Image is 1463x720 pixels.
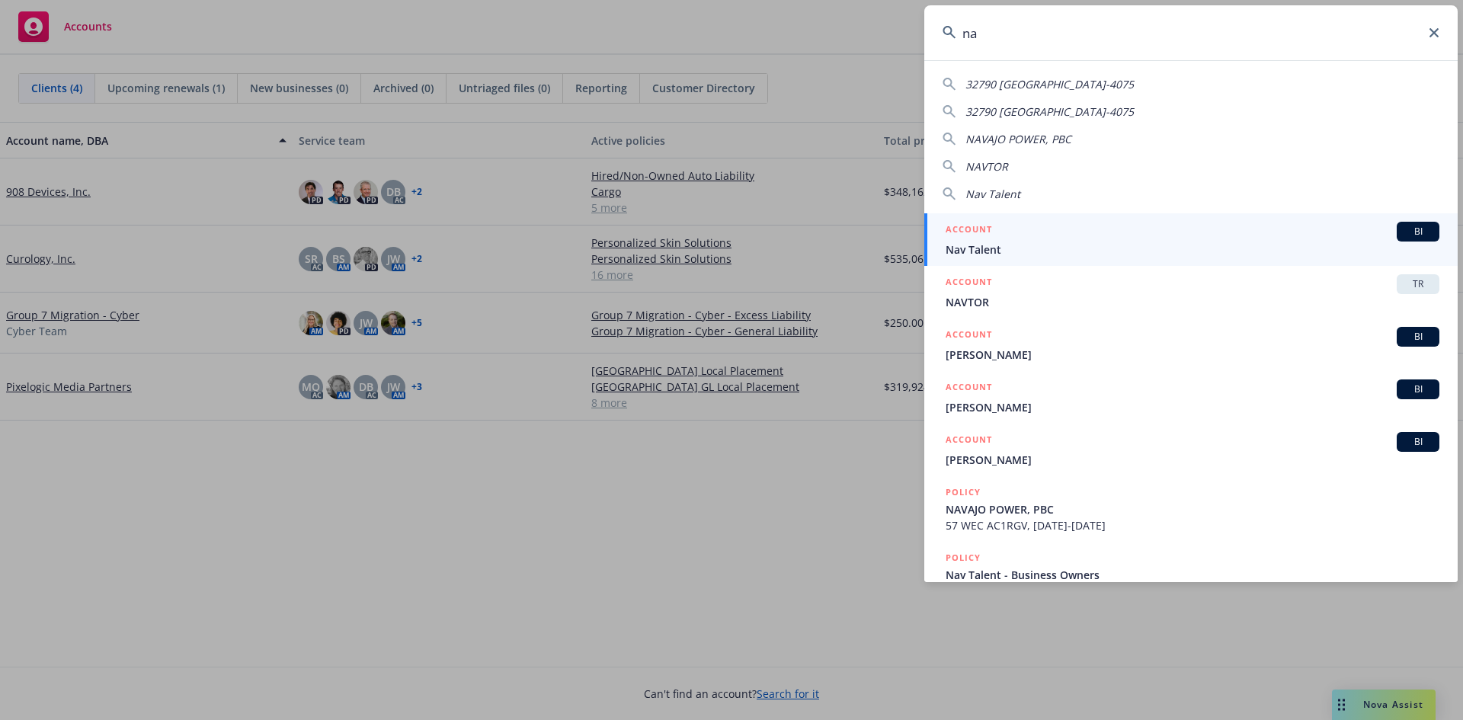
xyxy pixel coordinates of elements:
h5: POLICY [946,550,981,565]
a: POLICYNav Talent - Business Owners [924,542,1458,607]
span: NAVAJO POWER, PBC [965,132,1071,146]
h5: ACCOUNT [946,327,992,345]
h5: ACCOUNT [946,432,992,450]
a: ACCOUNTTRNAVTOR [924,266,1458,318]
a: ACCOUNTBI[PERSON_NAME] [924,318,1458,371]
a: ACCOUNTBI[PERSON_NAME] [924,424,1458,476]
span: NAVTOR [946,294,1439,310]
input: Search... [924,5,1458,60]
span: [PERSON_NAME] [946,452,1439,468]
a: POLICYNAVAJO POWER, PBC57 WEC AC1RGV, [DATE]-[DATE] [924,476,1458,542]
span: BI [1403,382,1433,396]
span: TR [1403,277,1433,291]
h5: ACCOUNT [946,379,992,398]
a: ACCOUNTBINav Talent [924,213,1458,266]
h5: POLICY [946,485,981,500]
span: Nav Talent [965,187,1020,201]
span: BI [1403,435,1433,449]
span: 32790 [GEOGRAPHIC_DATA]-4075 [965,77,1134,91]
span: 57 WEC AC1RGV, [DATE]-[DATE] [946,517,1439,533]
span: NAVTOR [965,159,1008,174]
h5: ACCOUNT [946,274,992,293]
a: ACCOUNTBI[PERSON_NAME] [924,371,1458,424]
span: 32790 [GEOGRAPHIC_DATA]-4075 [965,104,1134,119]
span: NAVAJO POWER, PBC [946,501,1439,517]
h5: ACCOUNT [946,222,992,240]
span: BI [1403,330,1433,344]
span: [PERSON_NAME] [946,399,1439,415]
span: BI [1403,225,1433,238]
span: Nav Talent - Business Owners [946,567,1439,583]
span: Nav Talent [946,242,1439,258]
span: [PERSON_NAME] [946,347,1439,363]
